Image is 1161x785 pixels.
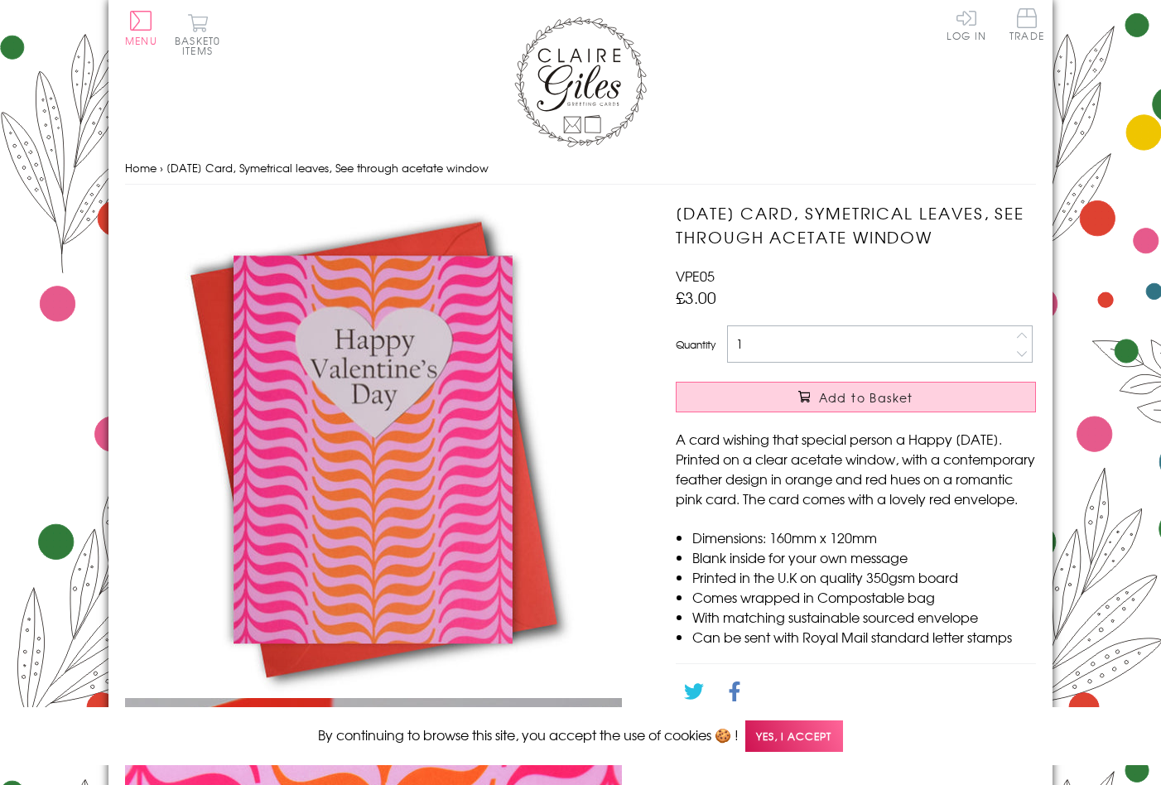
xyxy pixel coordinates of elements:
label: Quantity [676,337,715,352]
span: Trade [1009,8,1044,41]
li: With matching sustainable sourced envelope [692,607,1036,627]
span: £3.00 [676,286,716,309]
img: Claire Giles Greetings Cards [514,17,647,147]
a: Trade [1009,8,1044,44]
li: Can be sent with Royal Mail standard letter stamps [692,627,1036,647]
li: Printed in the U.K on quality 350gsm board [692,567,1036,587]
span: Menu [125,33,157,48]
span: Add to Basket [819,389,913,406]
span: 0 items [182,33,220,58]
span: › [160,160,163,176]
li: Comes wrapped in Compostable bag [692,587,1036,607]
h1: [DATE] Card, Symetrical leaves, See through acetate window [676,201,1036,249]
button: Basket0 items [175,13,220,55]
nav: breadcrumbs [125,152,1036,185]
img: Valentine's Day Card, Symetrical leaves, See through acetate window [125,201,622,698]
span: [DATE] Card, Symetrical leaves, See through acetate window [166,160,489,176]
a: Home [125,160,157,176]
span: VPE05 [676,266,715,286]
button: Menu [125,11,157,46]
button: Add to Basket [676,382,1036,412]
li: Dimensions: 160mm x 120mm [692,527,1036,547]
li: Blank inside for your own message [692,547,1036,567]
span: Yes, I accept [745,720,843,753]
a: Log In [947,8,986,41]
p: A card wishing that special person a Happy [DATE]. Printed on a clear acetate window, with a cont... [676,429,1036,508]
